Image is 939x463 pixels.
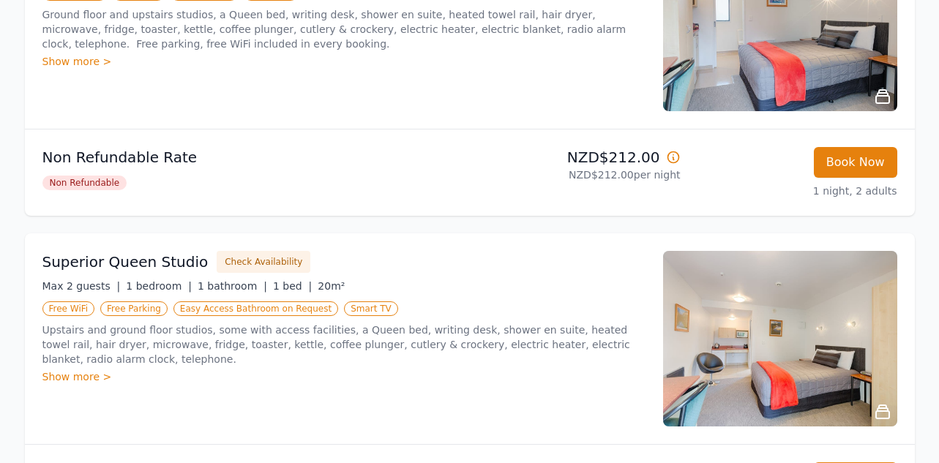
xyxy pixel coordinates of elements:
span: Max 2 guests | [42,280,121,292]
span: 1 bathroom | [198,280,267,292]
p: NZD$212.00 [476,147,681,167]
p: Upstairs and ground floor studios, some with access facilities, a Queen bed, writing desk, shower... [42,323,646,366]
span: 1 bedroom | [126,280,192,292]
div: Show more > [42,54,646,69]
button: Book Now [814,147,897,178]
div: Show more > [42,369,646,384]
button: Check Availability [217,251,310,273]
span: Easy Access Bathroom on Request [173,301,338,316]
span: Smart TV [344,301,398,316]
span: Free Parking [100,301,168,316]
p: 1 night, 2 adults [692,184,897,198]
span: 20m² [318,280,345,292]
p: Ground floor and upstairs studios, a Queen bed, writing desk, shower en suite, heated towel rail,... [42,7,646,51]
h3: Superior Queen Studio [42,252,209,272]
p: Non Refundable Rate [42,147,464,167]
p: NZD$212.00 per night [476,167,681,182]
span: Free WiFi [42,301,95,316]
span: Non Refundable [42,176,127,190]
span: 1 bed | [273,280,312,292]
